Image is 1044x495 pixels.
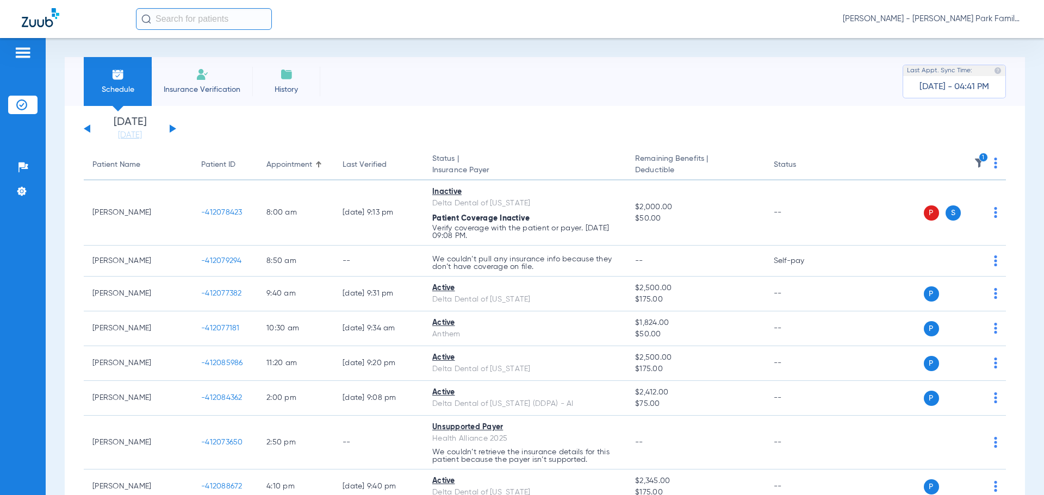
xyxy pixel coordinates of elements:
span: S [946,205,961,221]
td: -- [765,381,838,416]
span: P [924,391,939,406]
span: $75.00 [635,398,756,410]
td: [DATE] 9:13 PM [334,180,424,246]
div: Patient Name [92,159,140,171]
span: P [924,479,939,494]
span: -412084362 [201,394,243,402]
td: -- [765,346,838,381]
input: Search for patients [136,8,272,30]
th: Remaining Benefits | [626,150,765,180]
td: 2:00 PM [258,381,334,416]
div: Last Verified [343,159,387,171]
th: Status [765,150,838,180]
span: -- [635,257,643,265]
td: -- [334,416,424,469]
span: P [924,321,939,336]
img: group-dot-blue.svg [994,288,997,299]
img: group-dot-blue.svg [994,481,997,492]
div: Delta Dental of [US_STATE] (DDPA) - AI [432,398,618,410]
span: P [924,356,939,371]
div: Active [432,283,618,294]
p: We couldn’t pull any insurance info because they don’t have coverage on file. [432,255,618,271]
th: Status | [424,150,626,180]
td: -- [765,416,838,469]
img: Search Icon [141,14,151,24]
div: Delta Dental of [US_STATE] [432,198,618,209]
td: [PERSON_NAME] [84,346,192,381]
td: [PERSON_NAME] [84,311,192,346]
div: Last Verified [343,159,415,171]
span: -412085986 [201,359,243,367]
div: Active [432,475,618,487]
td: 11:20 AM [258,346,334,381]
span: Patient Coverage Inactive [432,215,530,222]
div: Delta Dental of [US_STATE] [432,364,618,375]
div: Active [432,387,618,398]
span: -- [635,438,643,446]
p: Verify coverage with the patient or payer. [DATE] 09:08 PM. [432,224,618,240]
td: [PERSON_NAME] [84,277,192,311]
td: 10:30 AM [258,311,334,346]
span: Deductible [635,165,756,176]
p: We couldn’t retrieve the insurance details for this patient because the payer isn’t supported. [432,448,618,463]
a: [DATE] [97,130,163,141]
span: -412077382 [201,290,242,297]
div: Health Alliance 2025 [432,433,618,444]
span: -412079294 [201,257,242,265]
span: Last Appt. Sync Time: [907,65,972,76]
div: Patient Name [92,159,184,171]
img: group-dot-blue.svg [994,323,997,334]
span: $2,500.00 [635,283,756,294]
span: $175.00 [635,364,756,375]
span: -412078423 [201,209,243,216]
img: last sync help info [994,67,1002,74]
img: group-dot-blue.svg [994,358,997,368]
img: Manual Insurance Verification [196,68,209,81]
span: P [924,205,939,221]
div: Inactive [432,186,618,198]
span: $2,412.00 [635,387,756,398]
span: Insurance Payer [432,165,618,176]
span: P [924,286,939,302]
td: -- [765,311,838,346]
td: [PERSON_NAME] [84,416,192,469]
img: group-dot-blue.svg [994,437,997,448]
td: 9:40 AM [258,277,334,311]
div: Active [432,317,618,329]
td: [DATE] 9:34 AM [334,311,424,346]
td: 2:50 PM [258,416,334,469]
td: -- [765,277,838,311]
img: Schedule [111,68,125,81]
span: -412077181 [201,324,240,332]
i: 1 [979,153,989,162]
span: $2,345.00 [635,475,756,487]
img: History [280,68,293,81]
span: $1,824.00 [635,317,756,329]
span: Insurance Verification [160,84,244,95]
div: Anthem [432,329,618,340]
span: [PERSON_NAME] - [PERSON_NAME] Park Family Dentistry [843,14,1022,24]
td: [PERSON_NAME] [84,180,192,246]
div: Appointment [266,159,325,171]
td: -- [765,180,838,246]
div: Appointment [266,159,312,171]
span: History [260,84,312,95]
td: [DATE] 9:31 PM [334,277,424,311]
span: $175.00 [635,294,756,305]
div: Patient ID [201,159,235,171]
td: [PERSON_NAME] [84,381,192,416]
img: filter.svg [974,158,985,168]
span: -412073650 [201,438,243,446]
td: -- [334,246,424,277]
span: -412088672 [201,483,243,490]
img: group-dot-blue.svg [994,255,997,266]
td: Self-pay [765,246,838,277]
div: Delta Dental of [US_STATE] [432,294,618,305]
span: [DATE] - 04:41 PM [919,82,989,92]
td: 8:50 AM [258,246,334,277]
div: Active [432,352,618,364]
span: Schedule [92,84,144,95]
img: Zuub Logo [22,8,59,27]
span: $2,500.00 [635,352,756,364]
div: Unsupported Payer [432,422,618,433]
